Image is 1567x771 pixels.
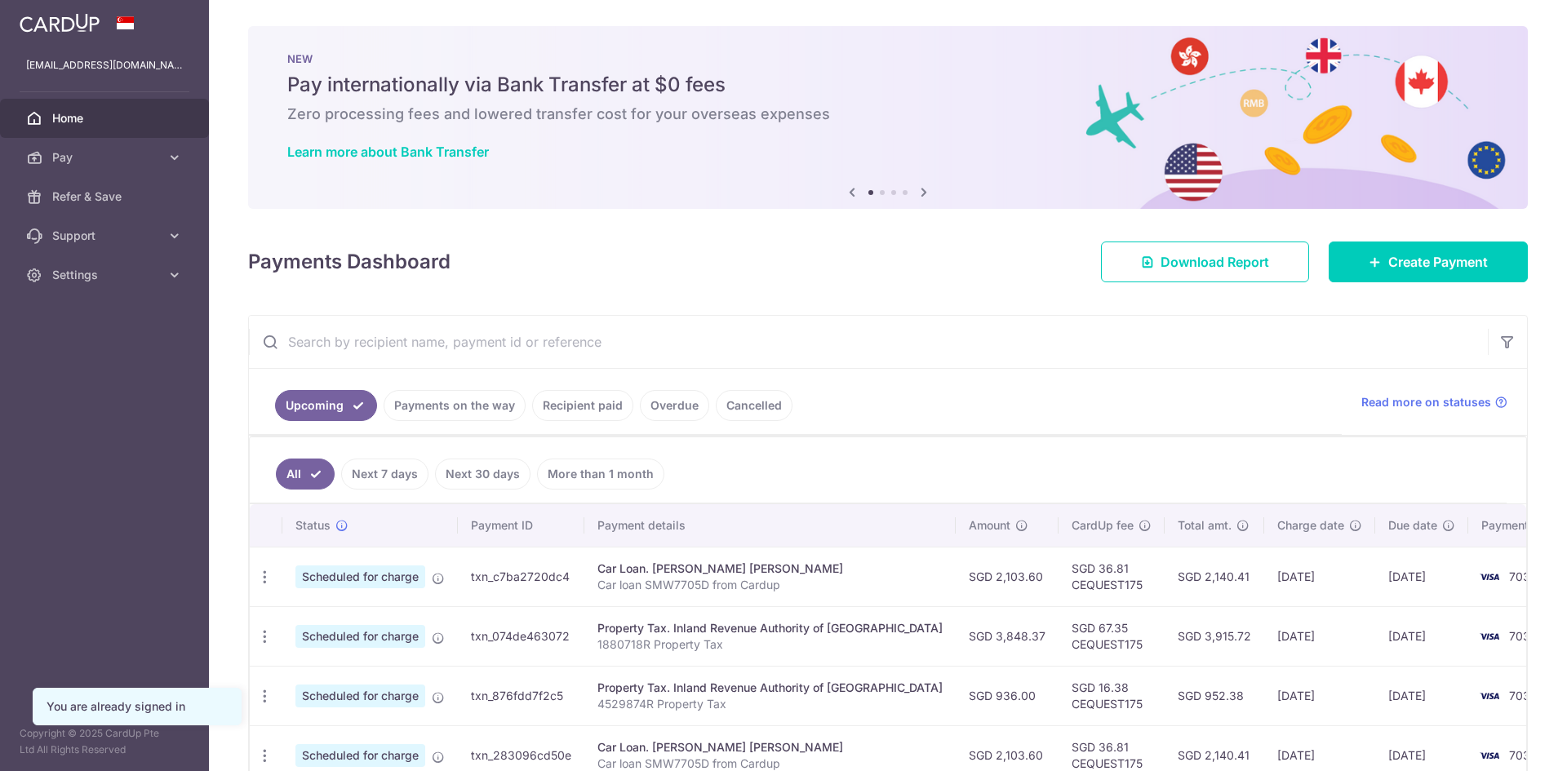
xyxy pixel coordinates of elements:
a: Create Payment [1329,241,1528,282]
img: Bank Card [1473,686,1506,706]
span: Scheduled for charge [295,744,425,767]
a: Next 30 days [435,459,530,490]
a: More than 1 month [537,459,664,490]
span: Download Report [1161,252,1269,272]
span: 7030 [1509,689,1538,702]
td: SGD 3,915.72 [1165,606,1264,666]
th: Payment ID [458,504,584,547]
img: Bank Card [1473,627,1506,646]
span: Amount [969,517,1010,534]
span: Charge date [1277,517,1344,534]
img: Bank transfer banner [248,26,1528,209]
span: Pay [52,149,160,166]
td: SGD 16.38 CEQUEST175 [1059,666,1165,725]
span: Scheduled for charge [295,625,425,648]
h5: Pay internationally via Bank Transfer at $0 fees [287,72,1489,98]
td: [DATE] [1264,547,1375,606]
span: Refer & Save [52,188,160,205]
p: 4529874R Property Tax [597,696,943,712]
td: [DATE] [1375,547,1468,606]
td: [DATE] [1264,606,1375,666]
span: Read more on statuses [1361,394,1491,410]
span: Create Payment [1388,252,1488,272]
a: All [276,459,335,490]
td: SGD 3,848.37 [956,606,1059,666]
span: Status [295,517,331,534]
h4: Payments Dashboard [248,247,451,277]
a: Upcoming [275,390,377,421]
th: Payment details [584,504,956,547]
td: SGD 2,103.60 [956,547,1059,606]
img: CardUp [20,13,100,33]
td: txn_074de463072 [458,606,584,666]
div: You are already signed in [47,698,228,715]
a: Overdue [640,390,709,421]
div: Car Loan. [PERSON_NAME] [PERSON_NAME] [597,561,943,577]
a: Next 7 days [341,459,428,490]
span: Support [52,228,160,244]
td: [DATE] [1375,606,1468,666]
p: [EMAIL_ADDRESS][DOMAIN_NAME] [26,57,183,73]
input: Search by recipient name, payment id or reference [249,316,1488,368]
a: Payments on the way [384,390,526,421]
div: Car Loan. [PERSON_NAME] [PERSON_NAME] [597,739,943,755]
a: Cancelled [716,390,792,421]
span: 7030 [1509,569,1538,583]
a: Read more on statuses [1361,394,1507,410]
iframe: Opens a widget where you can find more information [1463,722,1551,763]
td: SGD 36.81 CEQUEST175 [1059,547,1165,606]
span: Settings [52,267,160,283]
div: Property Tax. Inland Revenue Authority of [GEOGRAPHIC_DATA] [597,680,943,696]
td: txn_c7ba2720dc4 [458,547,584,606]
h6: Zero processing fees and lowered transfer cost for your overseas expenses [287,104,1489,124]
div: Property Tax. Inland Revenue Authority of [GEOGRAPHIC_DATA] [597,620,943,636]
span: Due date [1388,517,1437,534]
td: [DATE] [1375,666,1468,725]
p: 1880718R Property Tax [597,636,943,653]
a: Learn more about Bank Transfer [287,144,489,160]
td: SGD 936.00 [956,666,1059,725]
a: Download Report [1101,241,1309,282]
td: txn_876fdd7f2c5 [458,666,584,725]
span: CardUp fee [1072,517,1134,534]
span: Home [52,110,160,126]
span: Scheduled for charge [295,685,425,707]
td: SGD 67.35 CEQUEST175 [1059,606,1165,666]
span: 7030 [1509,629,1538,643]
td: [DATE] [1264,666,1375,725]
p: NEW [287,52,1489,65]
td: SGD 2,140.41 [1165,547,1264,606]
td: SGD 952.38 [1165,666,1264,725]
img: Bank Card [1473,567,1506,587]
span: Total amt. [1178,517,1232,534]
a: Recipient paid [532,390,633,421]
p: Car loan SMW7705D from Cardup [597,577,943,593]
span: Scheduled for charge [295,565,425,588]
